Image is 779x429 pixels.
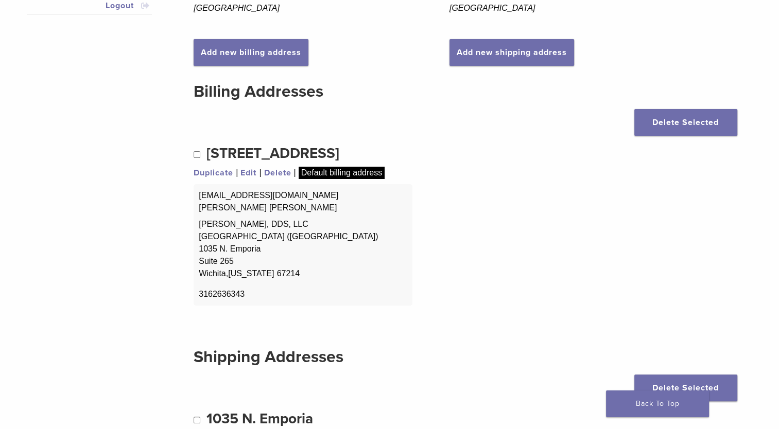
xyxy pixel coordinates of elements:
span: Wichita [199,267,226,280]
h2: Billing Addresses [194,79,737,104]
span: 1035 N. Emporia [199,243,407,255]
span: [PERSON_NAME] [199,202,267,214]
span: 1035 N. Emporia [206,410,313,427]
span: | [259,167,261,179]
button: Delete selected [634,374,737,401]
span: [GEOGRAPHIC_DATA] ([GEOGRAPHIC_DATA]) [199,230,407,243]
button: Delete selected [634,109,737,136]
div: Default billing address [299,167,385,179]
span: [EMAIL_ADDRESS][DOMAIN_NAME] [199,189,407,202]
a: Duplicate [194,167,233,179]
a: Add new shipping address [449,39,574,66]
a: Delete [264,167,291,179]
a: Add new billing address [194,39,308,66]
span: [PERSON_NAME] [269,202,337,214]
span: Suite 265 [199,255,407,267]
a: Edit [240,167,256,179]
span: 3162636343 [199,284,407,300]
a: Back To Top [606,390,709,417]
span: [US_STATE] [226,267,274,280]
h2: Shipping Addresses [194,345,737,369]
span: [STREET_ADDRESS] [206,145,339,162]
span: [PERSON_NAME], DDS, LLC [199,218,407,230]
span: | [294,167,296,179]
span: | [236,167,238,179]
span: 67214 [277,267,300,280]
